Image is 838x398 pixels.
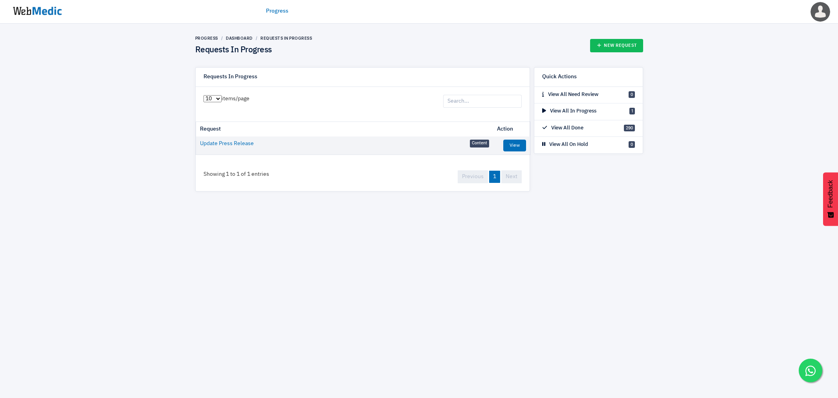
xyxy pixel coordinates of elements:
[196,122,493,136] th: Request
[226,36,253,41] a: Dashboard
[823,172,838,226] button: Feedback - Show survey
[629,91,635,98] span: 0
[260,36,312,41] a: Requests In Progress
[827,180,834,208] span: Feedback
[542,124,583,132] p: View All Done
[443,95,522,108] input: Search...
[195,36,218,41] a: Progress
[624,125,635,131] span: 290
[501,170,522,183] a: Next
[266,7,288,15] a: Progress
[542,141,588,149] p: View All On Hold
[458,170,488,183] a: Previous
[629,108,635,114] span: 1
[629,141,635,148] span: 0
[204,95,222,102] select: items/page
[493,122,530,136] th: Action
[470,140,489,147] span: Content
[196,162,277,186] div: Showing 1 to 1 of 1 entries
[204,74,257,81] h6: Requests In Progress
[200,140,254,148] a: Update Press Release
[195,45,312,55] h4: Requests In Progress
[590,39,643,52] a: New Request
[542,74,577,81] h6: Quick Actions
[542,107,596,115] p: View All In Progress
[195,35,312,41] nav: breadcrumb
[489,171,500,183] a: 1
[503,140,526,151] a: View
[542,91,598,99] p: View All Need Review
[204,95,249,103] label: items/page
